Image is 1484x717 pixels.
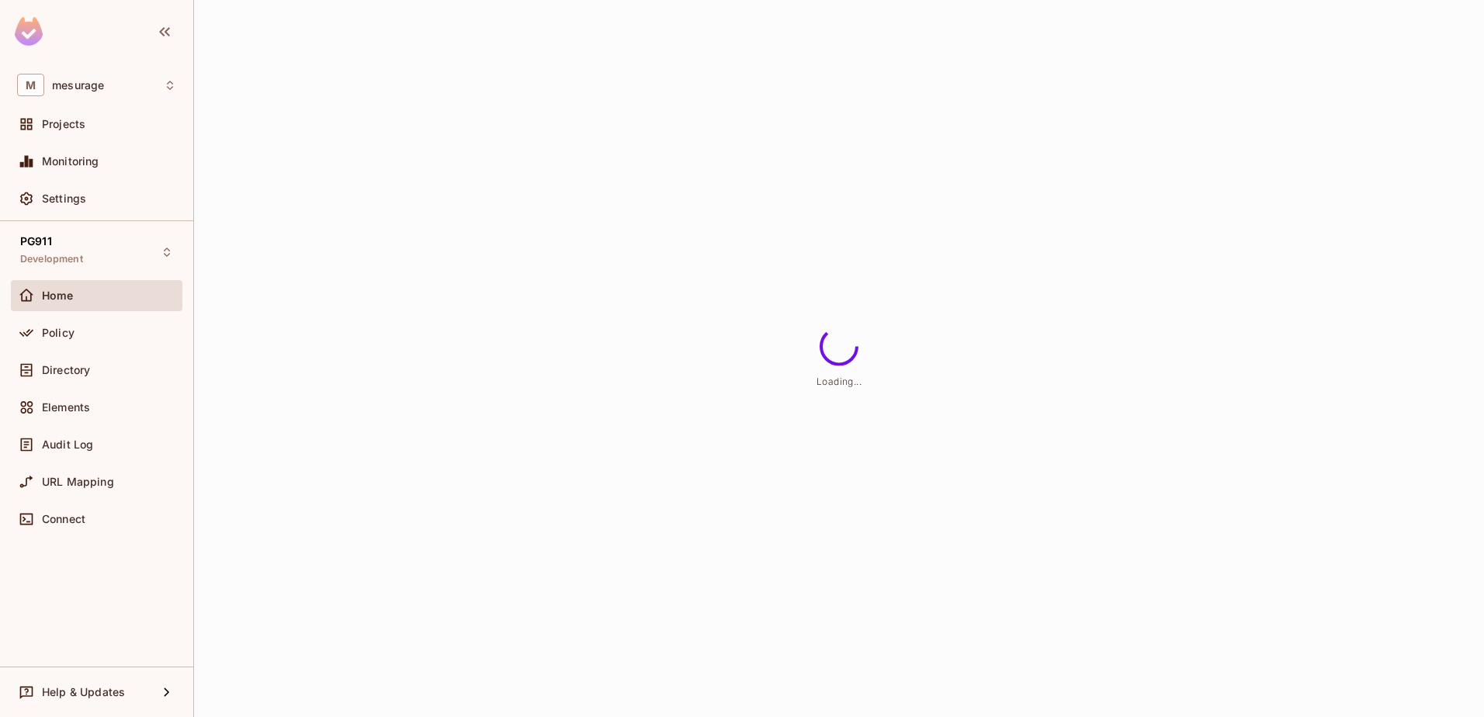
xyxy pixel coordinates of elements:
[817,376,862,387] span: Loading...
[20,235,52,248] span: PG911
[42,438,93,451] span: Audit Log
[42,118,85,130] span: Projects
[42,364,90,376] span: Directory
[42,401,90,414] span: Elements
[52,79,104,92] span: Workspace: mesurage
[15,17,43,46] img: SReyMgAAAABJRU5ErkJggg==
[42,192,86,205] span: Settings
[42,476,114,488] span: URL Mapping
[42,513,85,525] span: Connect
[17,74,44,96] span: M
[42,155,99,168] span: Monitoring
[42,289,74,302] span: Home
[20,253,83,265] span: Development
[42,327,75,339] span: Policy
[42,686,125,698] span: Help & Updates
